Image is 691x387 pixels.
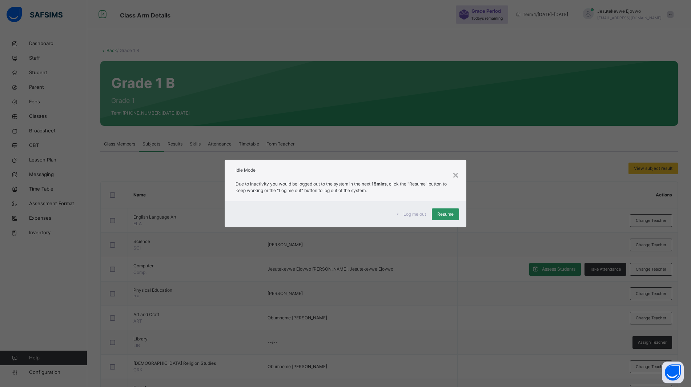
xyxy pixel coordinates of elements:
h2: Idle Mode [236,167,455,173]
div: × [452,167,459,182]
button: Open asap [662,362,684,383]
span: Log me out [403,211,426,218]
p: Due to inactivity you would be logged out to the system in the next , click the "Resume" button t... [236,181,455,194]
span: Resume [437,211,454,218]
strong: 15mins [371,181,387,187]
